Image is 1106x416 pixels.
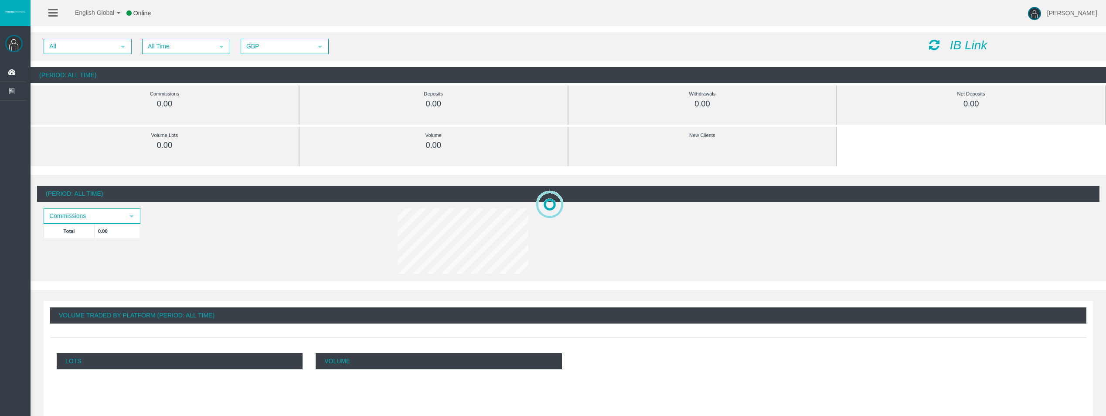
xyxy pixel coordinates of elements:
[44,40,115,53] span: All
[319,89,548,99] div: Deposits
[4,10,26,14] img: logo.svg
[31,67,1106,83] div: (Period: All Time)
[64,9,114,16] span: English Global
[143,40,214,53] span: All Time
[242,40,312,53] span: GBP
[588,130,817,140] div: New Clients
[37,186,1099,202] div: (Period: All Time)
[50,130,279,140] div: Volume Lots
[857,99,1086,109] div: 0.00
[128,213,135,220] span: select
[218,43,225,50] span: select
[119,43,126,50] span: select
[316,43,323,50] span: select
[588,89,817,99] div: Withdrawals
[1028,7,1041,20] img: user-image
[50,140,279,150] div: 0.00
[57,353,303,369] p: Lots
[588,99,817,109] div: 0.00
[857,89,1086,99] div: Net Deposits
[1047,10,1097,17] span: [PERSON_NAME]
[316,353,562,369] p: Volume
[50,89,279,99] div: Commissions
[95,224,140,238] td: 0.00
[44,224,95,238] td: Total
[50,99,279,109] div: 0.00
[44,209,124,223] span: Commissions
[319,140,548,150] div: 0.00
[319,99,548,109] div: 0.00
[319,130,548,140] div: Volume
[950,38,987,52] i: IB Link
[133,10,151,17] span: Online
[929,39,939,51] i: Reload Dashboard
[50,307,1086,324] div: Volume Traded By Platform (Period: All Time)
